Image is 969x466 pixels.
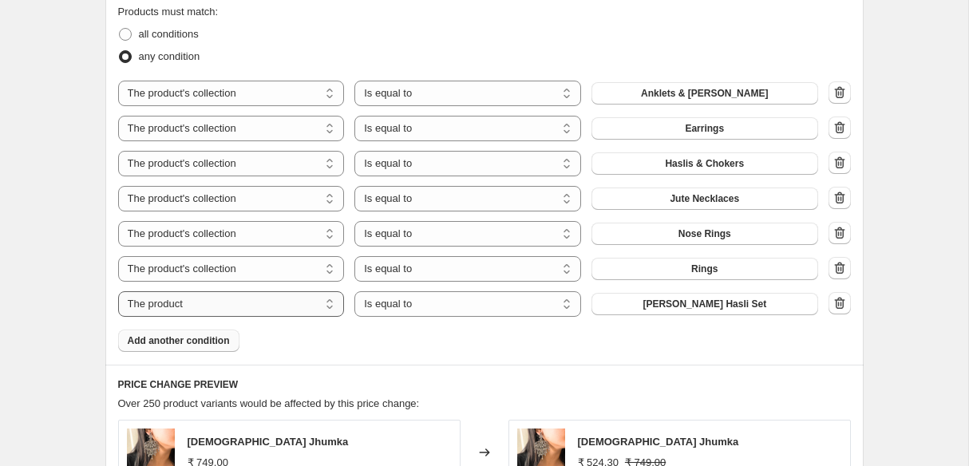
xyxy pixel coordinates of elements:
[128,334,230,347] span: Add another condition
[643,298,766,310] span: [PERSON_NAME] Hasli Set
[691,263,718,275] span: Rings
[118,330,239,352] button: Add another condition
[685,122,724,135] span: Earrings
[591,293,818,315] button: Aaja Piya Hasli Set
[118,6,219,18] span: Products must match:
[678,227,731,240] span: Nose Rings
[641,87,768,100] span: Anklets & [PERSON_NAME]
[591,223,818,245] button: Nose Rings
[118,378,851,391] h6: PRICE CHANGE PREVIEW
[670,192,739,205] span: Jute Necklaces
[591,258,818,280] button: Rings
[139,28,199,40] span: all conditions
[591,188,818,210] button: Jute Necklaces
[188,436,349,448] span: [DEMOGRAPHIC_DATA] Jhumka
[578,436,739,448] span: [DEMOGRAPHIC_DATA] Jhumka
[591,82,818,105] button: Anklets & Payal
[665,157,744,170] span: Haslis & Chokers
[118,397,420,409] span: Over 250 product variants would be affected by this price change:
[139,50,200,62] span: any condition
[591,117,818,140] button: Earrings
[591,152,818,175] button: Haslis & Chokers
